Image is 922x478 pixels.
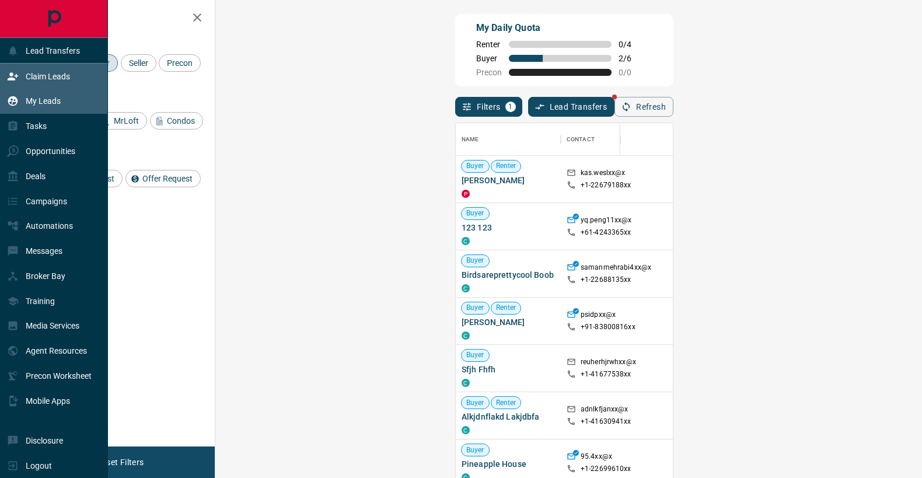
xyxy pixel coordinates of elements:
[462,269,555,281] span: Birdsareprettycool Boob
[462,332,470,340] div: condos.ca
[462,303,489,313] span: Buyer
[614,97,673,117] button: Refresh
[462,256,489,266] span: Buyer
[462,123,479,156] div: Name
[581,275,631,285] p: +1- 22688135xx
[567,123,595,156] div: Contact
[462,379,470,387] div: condos.ca
[581,464,631,474] p: +1- 22699610xx
[561,123,654,156] div: Contact
[455,97,522,117] button: Filters1
[462,175,555,186] span: [PERSON_NAME]
[163,58,197,68] span: Precon
[581,180,631,190] p: +1- 22679188xx
[476,40,502,49] span: Renter
[138,174,197,183] span: Offer Request
[462,364,555,375] span: Sfjh Fhfh
[110,116,143,125] span: MrLoft
[581,263,651,275] p: samanmehrabi4xx@x
[462,350,489,360] span: Buyer
[163,116,199,125] span: Condos
[462,316,555,328] span: [PERSON_NAME]
[125,58,152,68] span: Seller
[462,208,489,218] span: Buyer
[476,21,644,35] p: My Daily Quota
[581,404,628,417] p: adnlkfjanxx@x
[159,54,201,72] div: Precon
[619,40,644,49] span: 0 / 4
[462,284,470,292] div: condos.ca
[581,322,635,332] p: +91- 83800816xx
[462,398,489,408] span: Buyer
[462,411,555,423] span: Alkjdnflakd Lakjdbfa
[476,68,502,77] span: Precon
[97,112,147,130] div: MrLoft
[121,54,156,72] div: Seller
[462,161,489,171] span: Buyer
[581,310,616,322] p: psidpxx@x
[37,12,203,26] h2: Filters
[619,68,644,77] span: 0 / 0
[89,452,151,472] button: Reset Filters
[581,417,631,427] p: +1- 41630941xx
[619,54,644,63] span: 2 / 6
[507,103,515,111] span: 1
[456,123,561,156] div: Name
[462,190,470,198] div: property.ca
[462,237,470,245] div: condos.ca
[462,222,555,233] span: 123 123
[581,369,631,379] p: +1- 41677538xx
[462,458,555,470] span: Pineapple House
[491,161,521,171] span: Renter
[581,357,636,369] p: reuherhjrwhxx@x
[150,112,203,130] div: Condos
[462,445,489,455] span: Buyer
[476,54,502,63] span: Buyer
[528,97,615,117] button: Lead Transfers
[581,452,612,464] p: 95.4xx@x
[462,426,470,434] div: condos.ca
[125,170,201,187] div: Offer Request
[491,398,521,408] span: Renter
[581,228,631,238] p: +61- 4243365xx
[581,168,626,180] p: kas.weslxx@x
[581,215,632,228] p: yq.peng11xx@x
[491,303,521,313] span: Renter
